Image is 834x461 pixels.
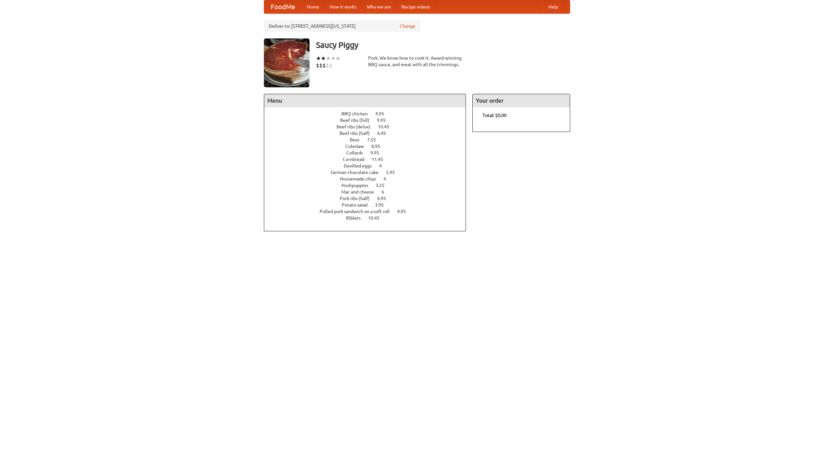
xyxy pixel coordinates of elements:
span: 3.95 [375,202,390,208]
span: German chocolate cake [331,170,385,175]
span: Riblets [346,215,367,221]
h4: Your order [473,94,570,107]
span: Beer [350,137,366,142]
span: Pork ribs (half) [340,196,376,201]
span: 11.45 [372,157,390,162]
a: Beef ribs (half) 6.45 [339,131,398,136]
a: Home [302,0,324,13]
span: 9.95 [370,150,386,155]
li: $ [319,62,323,69]
span: 6.95 [377,196,393,201]
a: Pork ribs (half) 6.95 [340,196,398,201]
a: Hushpuppies 3.25 [341,183,396,188]
a: Riblets 10.45 [346,215,392,221]
span: 9.95 [377,118,392,123]
span: Coleslaw [345,144,370,149]
span: Devilled eggs [344,163,378,168]
li: ★ [336,55,340,62]
div: Pork. We know how to cook it. Award-winning BBQ sauce, and meat with all the trimmings. [368,55,466,68]
a: Housemade chips 4 [340,176,398,181]
li: ★ [326,55,331,62]
a: Recipe videos [396,0,435,13]
div: Deliver to: [STREET_ADDRESS][US_STATE] [264,20,420,32]
span: 8.95 [371,144,387,149]
span: Collards [346,150,369,155]
li: $ [326,62,329,69]
a: Collards 9.95 [346,150,391,155]
a: Cornbread 11.45 [343,157,395,162]
a: German chocolate cake 5.95 [331,170,407,175]
a: Pulled pork sandwich on a soft roll 4.95 [320,209,418,214]
a: FoodMe [264,0,302,13]
a: Coleslaw 8.95 [345,144,392,149]
span: Potato salad [342,202,374,208]
li: $ [329,62,332,69]
li: ★ [331,55,336,62]
span: Cornbread [343,157,371,162]
a: How it works [324,0,362,13]
a: Devilled eggs 4 [344,163,394,168]
b: Total: $0.00 [482,113,507,118]
a: Beef ribs (full) 9.95 [340,118,398,123]
a: Mac and cheese 6 [341,189,396,194]
span: Mac and cheese [341,189,381,194]
span: Beef ribs (delux) [337,124,377,129]
a: BBQ chicken 4.95 [341,111,396,116]
span: 3.25 [376,183,391,188]
h4: Menu [264,94,466,107]
li: $ [316,62,319,69]
span: Beef ribs (half) [339,131,376,136]
a: Change [400,23,415,29]
span: 4.95 [397,209,412,214]
span: 6 [381,189,391,194]
a: Beer 7.55 [350,137,388,142]
span: Housemade chips [340,176,382,181]
span: 7.55 [367,137,382,142]
span: 4.95 [375,111,391,116]
span: Beef ribs (full) [340,118,376,123]
span: BBQ chicken [341,111,374,116]
span: 4 [379,163,388,168]
span: 10.45 [368,215,386,221]
a: Help [543,0,563,13]
a: Who we are [362,0,396,13]
a: Beef ribs (delux) 10.45 [337,124,401,129]
li: ★ [321,55,326,62]
span: Hushpuppies [341,183,375,188]
span: 10.45 [378,124,396,129]
span: 6.45 [377,131,393,136]
span: 5.95 [386,170,401,175]
li: $ [323,62,326,69]
h3: Saucy Piggy [316,38,570,51]
li: ★ [316,55,321,62]
span: 4 [383,176,393,181]
img: angular.jpg [264,38,309,87]
a: Potato salad 3.95 [342,202,396,208]
span: Pulled pork sandwich on a soft roll [320,209,396,214]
